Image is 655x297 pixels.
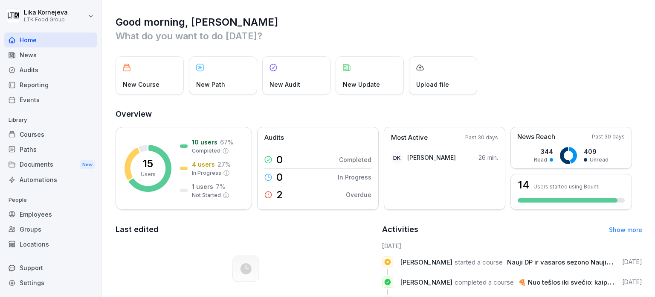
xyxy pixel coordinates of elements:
p: Library [4,113,97,127]
p: 344 [534,147,553,156]
a: Employees [4,207,97,222]
p: Unread [590,156,609,164]
p: Most Active [391,133,428,143]
a: Courses [4,127,97,142]
p: [DATE] [622,278,642,286]
p: Completed [339,155,371,164]
p: 1 users [192,182,213,191]
div: DK [391,152,403,164]
a: News [4,47,97,62]
p: New Course [123,80,159,89]
span: [PERSON_NAME] [400,278,452,286]
a: Locations [4,237,97,252]
p: 409 [584,147,609,156]
p: [PERSON_NAME] [407,153,456,162]
a: Events [4,92,97,107]
p: In Progress [192,169,221,177]
h6: [DATE] [382,241,643,250]
p: Users started using Bounti [533,183,600,190]
a: Reporting [4,77,97,92]
p: 10 users [192,138,217,147]
p: LTK Food Group [24,17,68,23]
p: Completed [192,147,220,155]
p: 26 min. [478,153,498,162]
p: Upload file [416,80,449,89]
span: [PERSON_NAME] [400,258,452,266]
a: Audits [4,62,97,77]
p: 2 [276,190,283,200]
div: New [80,160,95,170]
h2: Activities [382,223,418,235]
div: Support [4,260,97,275]
p: Users [141,171,156,178]
h2: Overview [116,108,642,120]
p: 15 [143,159,153,169]
p: 67 % [220,138,233,147]
p: In Progress [338,173,371,182]
p: 4 users [192,160,215,169]
p: News Reach [517,132,555,142]
a: Show more [609,226,642,233]
p: New Update [343,80,380,89]
p: [DATE] [622,258,642,266]
a: Groups [4,222,97,237]
p: New Path [196,80,225,89]
p: Read [534,156,547,164]
p: What do you want to do [DATE]? [116,29,642,43]
p: Lika Kornejeva [24,9,68,16]
h1: Good morning, [PERSON_NAME] [116,15,642,29]
p: Not Started [192,191,221,199]
p: 0 [276,155,283,165]
p: People [4,193,97,207]
p: New Audit [270,80,300,89]
span: Nauji DP ir vasaros sezono Naujienos atkeliauja [507,258,653,266]
div: Documents [4,157,97,173]
span: started a course [455,258,503,266]
p: Past 30 days [465,134,498,141]
h3: 14 [518,180,529,190]
h2: Last edited [116,223,376,235]
p: 7 % [216,182,225,191]
p: Audits [264,133,284,143]
p: Overdue [346,190,371,199]
a: Home [4,32,97,47]
a: Paths [4,142,97,157]
a: Settings [4,275,97,290]
p: 0 [276,172,283,182]
a: Automations [4,172,97,187]
p: 27 % [217,160,231,169]
p: Past 30 days [592,133,625,141]
a: DocumentsNew [4,157,97,173]
span: completed a course [455,278,514,286]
